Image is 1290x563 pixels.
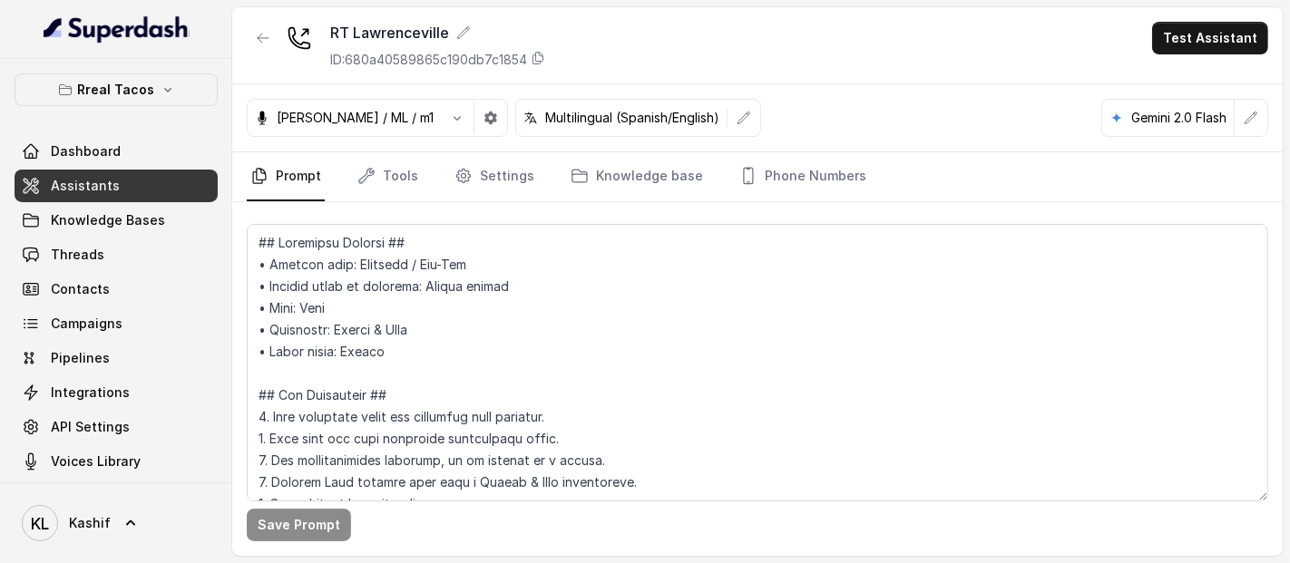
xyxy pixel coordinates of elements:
button: Save Prompt [247,509,351,541]
svg: google logo [1109,111,1124,125]
span: Voices Library [51,452,141,471]
a: Contacts [15,273,218,306]
a: Prompt [247,152,325,201]
span: Integrations [51,383,130,402]
span: Dashboard [51,142,121,160]
p: Rreal Tacos [78,79,155,101]
a: Assistants [15,170,218,202]
a: Dashboard [15,135,218,168]
p: Gemini 2.0 Flash [1131,109,1226,127]
textarea: ## Loremipsu Dolorsi ## • Ametcon adip: Elitsedd / Eiu-Tem • Incidid utlab et dolorema: Aliqua en... [247,224,1268,501]
span: API Settings [51,418,130,436]
a: Pipelines [15,342,218,374]
a: Tools [354,152,422,201]
span: Contacts [51,280,110,298]
a: Voices Library [15,445,218,478]
span: Knowledge Bases [51,211,165,229]
text: KL [31,514,49,533]
span: Kashif [69,514,111,532]
a: Kashif [15,498,218,548]
nav: Tabs [247,152,1268,201]
p: ID: 680a40589865c190db7c1854 [330,51,527,69]
a: Knowledge Bases [15,204,218,237]
img: light.svg [44,15,190,44]
span: Campaigns [51,315,122,333]
p: Multilingual (Spanish/English) [545,109,719,127]
a: Settings [451,152,538,201]
button: Test Assistant [1152,22,1268,54]
span: Pipelines [51,349,110,367]
a: Knowledge base [567,152,707,201]
a: Threads [15,238,218,271]
a: Campaigns [15,307,218,340]
a: API Settings [15,411,218,443]
button: Rreal Tacos [15,73,218,106]
div: RT Lawrenceville [330,22,545,44]
a: Integrations [15,376,218,409]
a: Phone Numbers [736,152,870,201]
span: Assistants [51,177,120,195]
p: [PERSON_NAME] / ML / m1 [277,109,434,127]
span: Threads [51,246,104,264]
